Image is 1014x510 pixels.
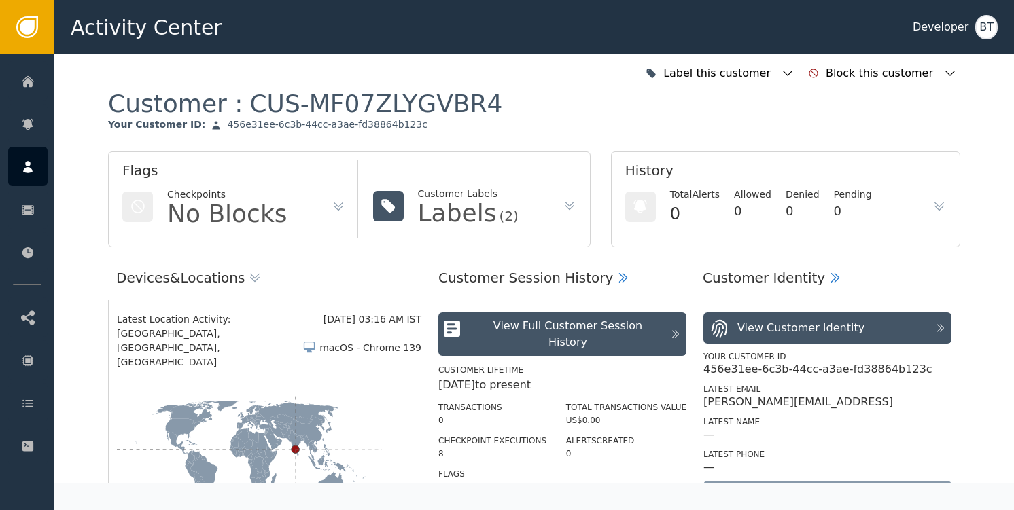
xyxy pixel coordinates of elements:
div: Number of sources: 1 [703,481,951,499]
div: [PERSON_NAME][EMAIL_ADDRESS] [703,395,893,409]
div: 0 [438,414,546,426]
div: Block this customer [826,65,937,81]
div: 0 [786,202,820,220]
div: CUS-MF07ZLYGVBR4 [249,88,502,119]
div: 0 [834,202,872,220]
div: Label this customer [663,65,774,81]
div: — [703,460,714,474]
div: 8 [438,448,546,460]
div: History [625,160,946,187]
div: View Full Customer Session History [472,318,663,350]
div: Customer Labels [418,187,519,201]
div: No Blocks [167,202,287,226]
div: Latest Location Activity: [117,312,324,327]
div: macOS - Chrome 139 [319,341,421,355]
div: — [703,428,714,441]
div: [DATE] to present [438,377,686,393]
label: Checkpoint Executions [438,436,546,445]
div: Checkpoints [167,187,287,202]
div: 0 [734,202,771,220]
div: Customer : [108,88,502,119]
div: Your Customer ID [703,350,951,363]
button: View Customer Identity [703,312,951,344]
span: [GEOGRAPHIC_DATA], [GEOGRAPHIC_DATA], [GEOGRAPHIC_DATA] [117,327,302,369]
button: View Full Customer Session History [438,312,686,356]
div: 456e31ee-6c3b-44cc-a3ae-fd38864b123c [227,119,427,131]
div: Developer [913,19,968,35]
div: Allowed [734,187,771,202]
button: Label this customer [642,58,798,88]
label: Alerts Created [566,436,635,445]
label: Flags [438,469,465,479]
div: (2) [499,209,518,223]
div: Labels [418,201,497,225]
span: Activity Center [71,12,222,43]
div: Flags [122,160,345,187]
div: 456e31ee-6c3b-44cc-a3ae-fd38864b123c [703,363,932,376]
div: Latest Phone [703,448,951,460]
div: Customer Session History [438,268,613,288]
div: Latest Email [703,383,951,395]
button: Block this customer [805,58,960,88]
div: US$0.00 [566,414,686,426]
label: Transactions [438,403,502,412]
div: Your Customer ID : [108,119,205,131]
div: Customer Identity [703,268,825,288]
div: Pending [834,187,872,202]
button: BT [975,15,998,39]
div: Latest Name [703,416,951,428]
div: Total Alerts [670,187,720,202]
label: Total Transactions Value [566,403,686,412]
div: 0 [566,448,686,460]
div: View Customer Identity [737,320,864,336]
div: 2 [438,481,546,493]
div: Devices & Locations [116,268,245,288]
label: Customer Lifetime [438,365,523,375]
div: Denied [786,187,820,202]
div: [DATE] 03:16 AM IST [324,312,421,327]
div: 0 [670,202,720,226]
